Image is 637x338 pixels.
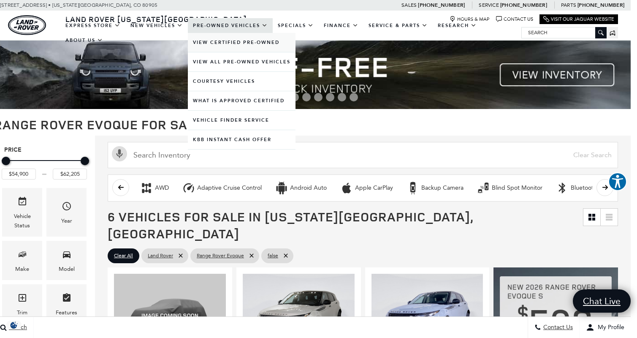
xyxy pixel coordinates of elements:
span: Land Rover [US_STATE][GEOGRAPHIC_DATA] [65,14,247,24]
div: MakeMake [2,241,42,280]
button: Blind Spot MonitorBlind Spot Monitor [472,179,547,197]
a: Pre-Owned Vehicles [188,18,273,33]
span: My Profile [594,324,624,331]
button: Explore your accessibility options [608,172,627,191]
a: Research [433,18,482,33]
div: ModelModel [46,241,87,280]
span: Go to slide 7 [338,93,346,101]
a: About Us [60,33,108,48]
input: Search Inventory [108,142,618,168]
input: Minimum [2,169,36,180]
aside: Accessibility Help Desk [608,172,627,193]
h5: Price [4,146,84,154]
div: Blind Spot Monitor [477,182,490,194]
input: Search [522,27,606,38]
a: [PHONE_NUMBER] [577,2,624,8]
button: Backup CameraBackup Camera [402,179,468,197]
section: Click to Open Cookie Consent Modal [4,321,24,330]
span: Chat Live [579,295,625,307]
span: Go to slide 6 [326,93,334,101]
span: Trim [17,291,27,308]
div: Backup Camera [421,184,464,192]
a: Visit Our Jaguar Website [543,16,614,22]
span: false [268,251,278,261]
a: Contact Us [496,16,533,22]
a: Finance [319,18,363,33]
div: Android Auto [290,184,327,192]
div: AWD [140,182,153,194]
svg: Click to toggle on voice search [112,146,127,161]
span: Go to slide 5 [314,93,323,101]
a: What Is Approved Certified [188,91,295,110]
button: Open user profile menu [580,317,631,338]
span: Model [62,247,72,264]
span: Clear All [114,251,133,261]
div: Vehicle Status [8,212,36,230]
a: New Vehicles [125,18,188,33]
span: Service [479,2,499,8]
div: Adaptive Cruise Control [182,182,195,194]
div: Bluetooth [556,182,569,194]
button: Apple CarPlayApple CarPlay [336,179,398,197]
a: [PHONE_NUMBER] [500,2,547,8]
div: Trim [17,308,27,317]
a: Service & Parts [363,18,433,33]
div: Apple CarPlay [355,184,393,192]
div: Adaptive Cruise Control [197,184,262,192]
a: Courtesy Vehicles [188,72,295,91]
button: scroll left [112,179,129,196]
div: Apple CarPlay [340,182,353,194]
div: Bluetooth [571,184,597,192]
span: Go to slide 8 [350,93,358,101]
div: FeaturesFeatures [46,284,87,324]
button: scroll right [596,179,613,196]
span: Land Rover [148,251,173,261]
a: View All Pre-Owned Vehicles [188,52,295,71]
span: Sales [401,2,417,8]
div: Backup Camera [407,182,419,194]
a: View Certified Pre-Owned [188,33,295,52]
nav: Main Navigation [60,18,521,48]
span: Contact Us [541,324,573,331]
div: Make [15,264,29,274]
a: Hours & Map [450,16,490,22]
a: Vehicle Finder Service [188,111,295,130]
img: Opt-Out Icon [4,321,24,330]
div: Features [56,308,77,317]
span: Range Rover Evoque [197,251,244,261]
span: 6 Vehicles for Sale in [US_STATE][GEOGRAPHIC_DATA], [GEOGRAPHIC_DATA] [108,208,473,242]
div: Model [59,264,75,274]
div: Maximum Price [81,157,89,165]
div: TrimTrim [2,284,42,324]
a: Grid View [583,209,600,226]
div: YearYear [46,188,87,237]
div: Year [61,216,72,226]
img: Land Rover [8,15,46,35]
div: Blind Spot Monitor [492,184,542,192]
span: Features [62,291,72,308]
button: BluetoothBluetooth [551,179,602,197]
div: VehicleVehicle Status [2,188,42,237]
span: Go to slide 4 [302,93,311,101]
div: Price [2,154,87,180]
div: AWD [155,184,169,192]
button: Adaptive Cruise ControlAdaptive Cruise Control [178,179,266,197]
button: AWDAWD [136,179,173,197]
span: Year [62,199,72,216]
div: Android Auto [275,182,288,194]
button: Android AutoAndroid Auto [271,179,331,197]
a: [PHONE_NUMBER] [418,2,465,8]
a: Land Rover [US_STATE][GEOGRAPHIC_DATA] [60,14,252,24]
a: KBB Instant Cash Offer [188,130,295,149]
span: Make [17,247,27,264]
div: Minimum Price [2,157,10,165]
a: Chat Live [573,289,631,313]
a: EXPRESS STORE [60,18,125,33]
a: Specials [273,18,319,33]
span: Vehicle [17,194,27,212]
a: land-rover [8,15,46,35]
span: Parts [561,2,576,8]
input: Maximum [53,169,87,180]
